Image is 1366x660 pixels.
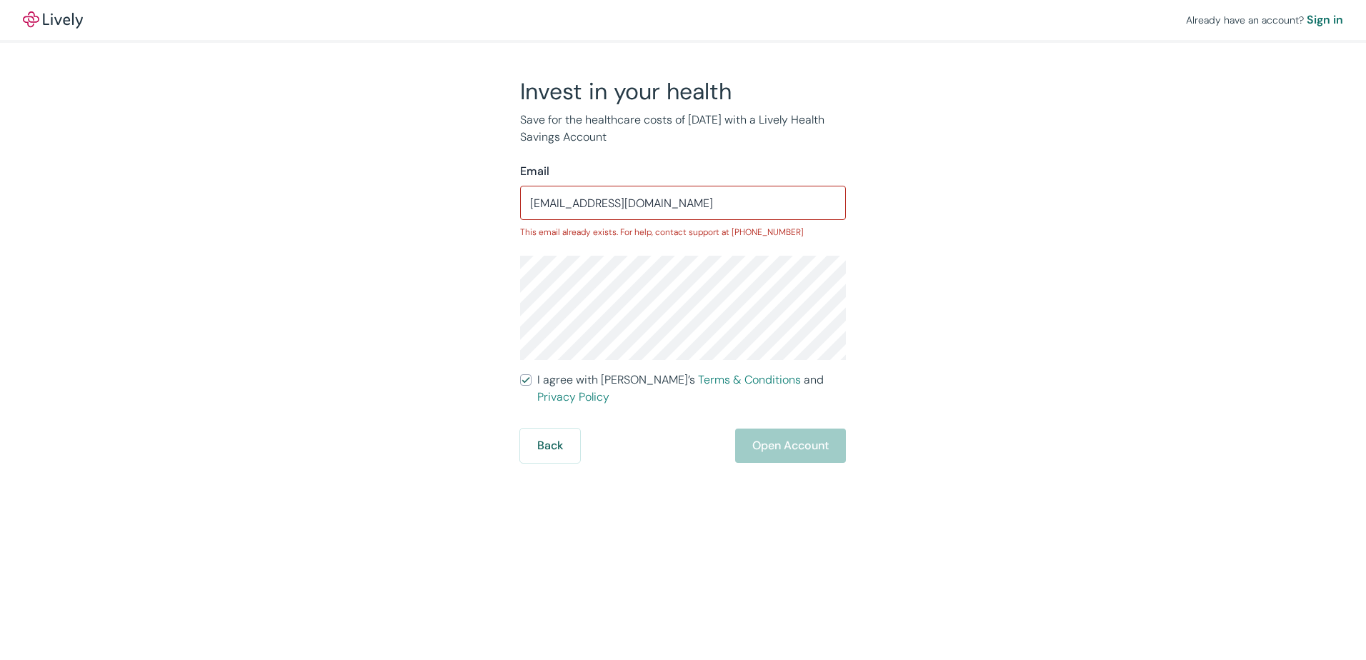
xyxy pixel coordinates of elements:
h2: Invest in your health [520,77,846,106]
label: Email [520,163,549,180]
a: LivelyLively [23,11,83,29]
button: Back [520,429,580,463]
a: Terms & Conditions [698,372,801,387]
div: Already have an account? [1186,11,1343,29]
span: I agree with [PERSON_NAME]’s and [537,371,846,406]
p: This email already exists. For help, contact support at [PHONE_NUMBER] [520,226,846,239]
a: Sign in [1307,11,1343,29]
a: Privacy Policy [537,389,609,404]
img: Lively [23,11,83,29]
p: Save for the healthcare costs of [DATE] with a Lively Health Savings Account [520,111,846,146]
